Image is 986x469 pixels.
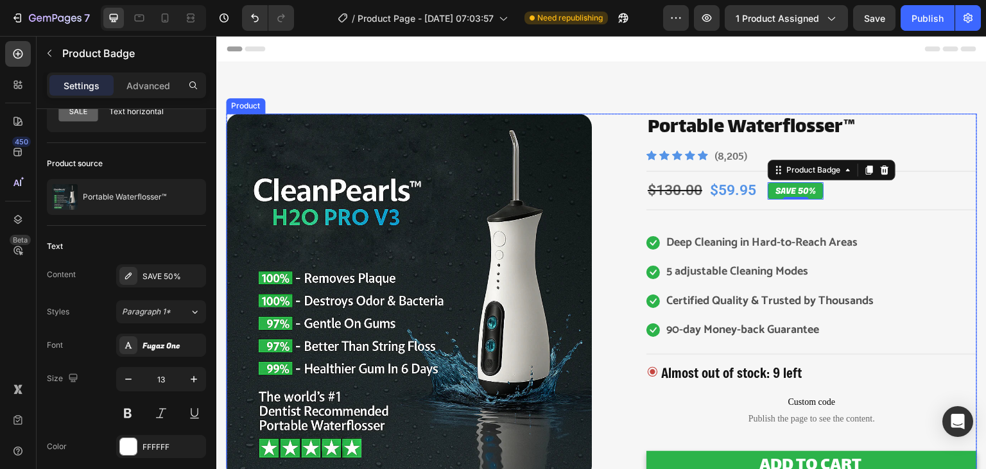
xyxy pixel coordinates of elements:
[450,286,603,302] p: 90-day Money-back Guarantee
[492,144,541,166] div: $59.95
[358,12,494,25] span: Product Page - [DATE] 07:03:57
[352,12,355,25] span: /
[901,5,955,31] button: Publish
[10,235,31,245] div: Beta
[143,441,203,453] div: FFFFFF
[445,327,585,348] p: Almost out of stock: 9 left
[430,144,487,166] div: $130.00
[450,255,657,275] strong: Certified Quality & Trusted by Thousands
[498,113,531,127] p: (8,205)
[725,5,848,31] button: 1 product assigned
[109,97,187,126] div: Text horizontal
[853,5,895,31] button: Save
[47,158,103,169] div: Product source
[122,306,171,318] span: Paragraph 1*
[12,64,46,76] div: Product
[430,78,761,108] h2: Portable Waterflosser™
[47,339,63,351] div: Font
[47,441,67,452] div: Color
[47,241,63,252] div: Text
[83,192,166,201] p: Portable Waterflosser™
[242,5,294,31] div: Undo/Redo
[47,306,69,318] div: Styles
[216,36,986,469] iframe: Design area
[64,79,99,92] p: Settings
[143,340,203,352] div: Fugaz One
[143,271,203,282] div: SAVE 50%
[10,78,376,443] img: gempages_580508274386797064-194db97f-21b4-47f9-a485-1605a25ba7d8.webp
[450,197,641,216] strong: Deep Cleaning in Hard-to-Reach Areas
[942,406,973,437] div: Open Intercom Messenger
[62,46,201,61] p: Product Badge
[430,377,761,389] span: Publish the page to see the content.
[537,12,603,24] span: Need republishing
[430,415,761,445] button: ADD TO CART
[450,226,592,245] strong: 5 adjustable Cleaning Modes
[736,12,819,25] span: 1 product assigned
[912,12,944,25] div: Publish
[5,5,96,31] button: 7
[543,418,645,444] div: ADD TO CART
[84,10,90,26] p: 7
[567,128,627,140] div: Product Badge
[52,184,78,210] img: product feature img
[12,137,31,147] div: 450
[47,269,76,280] div: Content
[430,359,761,374] span: Custom code
[551,146,607,164] pre: SAVE 50%
[126,79,170,92] p: Advanced
[47,370,81,388] div: Size
[116,300,206,323] button: Paragraph 1*
[864,13,885,24] span: Save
